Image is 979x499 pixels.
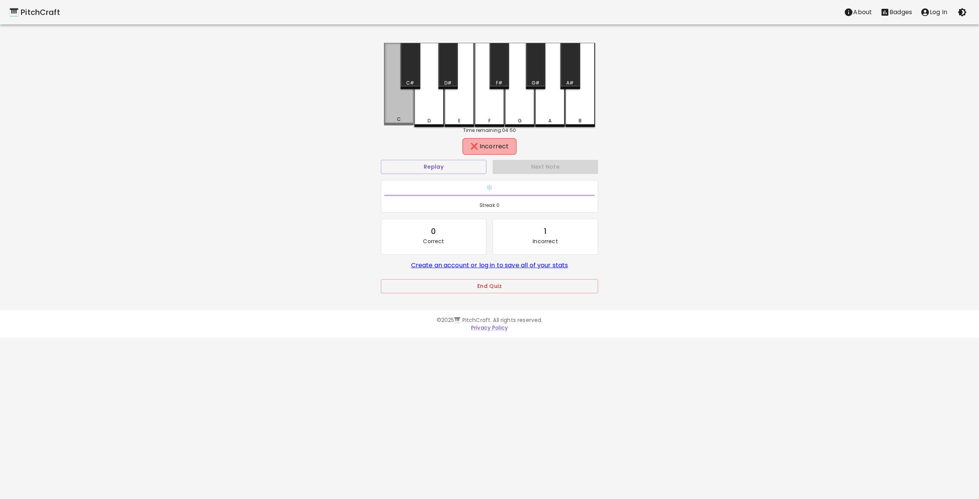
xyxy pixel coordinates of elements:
[381,160,486,174] button: Replay
[916,5,951,20] button: account of current user
[548,117,551,124] div: A
[458,117,460,124] div: E
[532,80,540,86] div: G#
[384,127,595,134] div: Time remaining: 04:50
[444,80,452,86] div: D#
[423,237,444,245] p: Correct
[544,225,546,237] div: 1
[411,261,568,270] a: Create an account or log in to save all of your stats
[9,6,60,18] a: 🎹 PitchCraft
[397,116,401,123] div: C
[518,117,522,124] div: G
[466,142,513,151] div: ❌ Incorrect
[930,8,947,17] p: Log In
[384,202,595,209] span: Streak: 0
[853,8,872,17] p: About
[381,279,598,293] button: End Quiz
[533,237,558,245] p: Incorrect
[488,117,491,124] div: F
[496,80,503,86] div: F#
[840,5,876,20] button: About
[428,117,431,124] div: D
[384,184,595,192] h6: ❄️
[579,117,582,124] div: B
[876,5,916,20] button: Stats
[471,324,508,332] a: Privacy Policy
[890,8,912,17] p: Badges
[566,80,574,86] div: A#
[406,80,414,86] div: C#
[431,225,436,237] div: 0
[269,316,710,324] p: © 2025 🎹 PitchCraft. All rights reserved.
